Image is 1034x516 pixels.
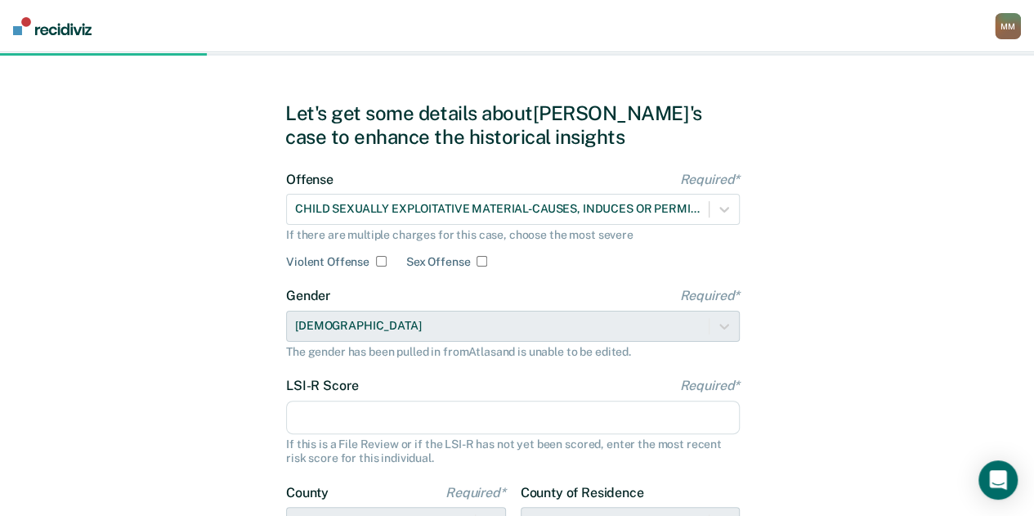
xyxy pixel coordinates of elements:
span: Required* [679,172,740,187]
label: Offense [286,172,740,187]
div: If there are multiple charges for this case, choose the most severe [286,228,740,242]
div: M M [995,13,1021,39]
span: Required* [445,485,506,500]
div: Open Intercom Messenger [978,460,1018,500]
label: Gender [286,288,740,303]
button: MM [995,13,1021,39]
div: Let's get some details about [PERSON_NAME]'s case to enhance the historical insights [285,101,749,149]
span: Required* [679,378,740,393]
label: Violent Offense [286,255,369,269]
div: The gender has been pulled in from Atlas and is unable to be edited. [286,345,740,359]
div: If this is a File Review or if the LSI-R has not yet been scored, enter the most recent risk scor... [286,437,740,465]
label: LSI-R Score [286,378,740,393]
img: Recidiviz [13,17,92,35]
label: County of Residence [521,485,741,500]
span: Required* [679,288,740,303]
label: County [286,485,506,500]
label: Sex Offense [406,255,470,269]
